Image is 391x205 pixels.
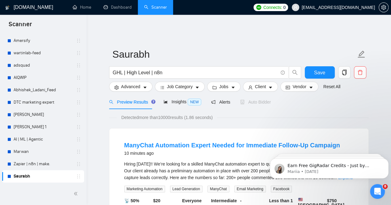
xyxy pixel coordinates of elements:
[211,100,230,105] span: Alerts
[14,170,72,182] a: Saurabh
[289,66,301,79] button: search
[14,84,72,96] a: Abhishek_Ladani_Feed
[76,137,81,142] span: holder
[14,158,72,170] a: Zapier | n8n | make.
[354,70,366,75] span: delete
[170,186,202,192] span: Lead Generation
[76,38,81,43] span: holder
[211,100,215,104] span: notification
[109,82,152,92] button: settingAdvancedcaret-down
[76,88,81,92] span: holder
[268,85,273,90] span: caret-down
[4,20,37,33] span: Scanner
[240,100,271,105] span: Auto Bidder
[305,66,335,79] button: Save
[104,5,132,10] a: dashboardDashboard
[160,85,164,90] span: bars
[109,100,113,104] span: search
[14,133,72,146] a: AI | ML | Agentic
[212,85,217,90] span: folder
[14,59,72,72] a: adsquad
[14,96,72,109] a: DTC marketing expert
[14,72,72,84] a: AIQWIP
[114,85,119,90] span: setting
[240,100,244,104] span: robot
[143,85,147,90] span: caret-down
[271,186,292,192] span: Facebook
[370,184,385,199] iframe: Intercom live chat
[231,85,235,90] span: caret-down
[383,184,388,189] span: 8
[76,162,81,166] span: holder
[286,85,290,90] span: idcard
[14,109,72,121] a: [PERSON_NAME]
[124,161,354,181] div: Hiring [DATE]!! We’re looking for a skilled ManyChat automation expert to quickly build and optim...
[283,4,286,11] span: 0
[255,83,266,90] span: Client
[379,2,389,12] button: setting
[14,47,72,59] a: wartinlab-feed
[289,70,301,75] span: search
[379,5,389,10] a: setting
[144,5,167,10] a: searchScanner
[323,83,340,90] a: Reset All
[256,5,261,10] img: upwork-logo.png
[293,5,298,10] span: user
[211,198,237,203] b: Intermediate
[281,71,285,75] span: info-circle
[240,198,242,203] b: -
[76,112,81,117] span: holder
[117,114,217,121] span: Detected more than 10000 results (1.86 seconds)
[113,69,278,76] input: Search Freelance Jobs...
[76,100,81,105] span: holder
[76,125,81,129] span: holder
[267,145,391,188] iframe: Intercom notifications message
[298,197,303,202] img: 🇺🇸
[164,100,168,104] span: area-chart
[124,150,340,157] div: 10 minutes ago
[76,63,81,68] span: holder
[124,142,340,149] a: ManyChat Automation Expert Needed for Immediate Follow-Up Campaign
[207,186,229,192] span: ManyChat
[263,4,282,11] span: Connects:
[309,85,313,90] span: caret-down
[207,82,240,92] button: folderJobscaret-down
[14,35,72,47] a: Amersify
[164,99,201,104] span: Insights
[243,82,278,92] button: userClientcaret-down
[195,85,199,90] span: caret-down
[14,146,72,158] a: Marwan
[76,174,81,179] span: holder
[354,66,366,79] button: delete
[167,83,193,90] span: Job Category
[14,121,72,133] a: [PERSON_NAME] 1
[124,186,165,192] span: Marketing Automation
[188,99,201,105] span: NEW
[234,186,266,192] span: Email Marketing
[292,83,306,90] span: Vendor
[280,82,318,92] button: idcardVendorcaret-down
[151,99,156,105] div: Tooltip anchor
[357,50,365,58] span: edit
[76,75,81,80] span: holder
[327,198,337,203] b: $ 750
[379,5,388,10] span: setting
[74,191,80,197] span: double-left
[124,198,139,203] b: 📡 50%
[76,149,81,154] span: holder
[73,5,91,10] a: homeHome
[121,83,140,90] span: Advanced
[5,3,10,13] img: logo
[153,198,160,203] b: $ 20
[76,51,81,55] span: holder
[182,198,202,203] b: Everyone
[314,69,325,76] span: Save
[155,82,205,92] button: barsJob Categorycaret-down
[109,100,154,105] span: Preview Results
[113,47,356,62] input: Scanner name...
[338,66,351,79] button: copy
